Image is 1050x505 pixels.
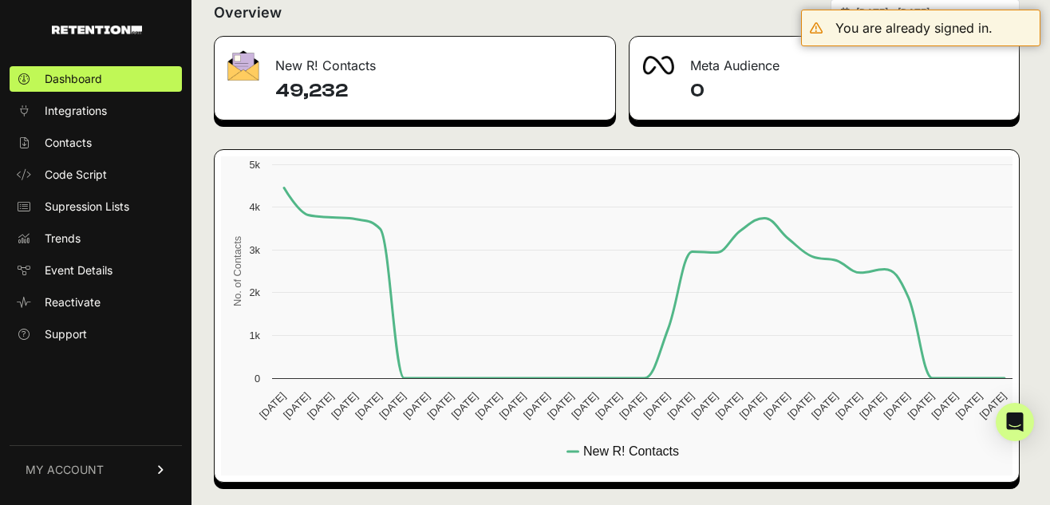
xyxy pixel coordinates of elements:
[10,322,182,347] a: Support
[10,130,182,156] a: Contacts
[10,290,182,315] a: Reactivate
[906,390,937,421] text: [DATE]
[10,98,182,124] a: Integrations
[45,103,107,119] span: Integrations
[737,390,768,421] text: [DATE]
[690,78,1006,104] h4: 0
[617,390,648,421] text: [DATE]
[10,162,182,187] a: Code Script
[641,390,672,421] text: [DATE]
[569,390,600,421] text: [DATE]
[761,390,792,421] text: [DATE]
[353,390,384,421] text: [DATE]
[45,294,101,310] span: Reactivate
[257,390,288,421] text: [DATE]
[45,199,129,215] span: Supression Lists
[713,390,744,421] text: [DATE]
[10,226,182,251] a: Trends
[231,236,243,306] text: No. of Contacts
[809,390,840,421] text: [DATE]
[665,390,697,421] text: [DATE]
[281,390,312,421] text: [DATE]
[785,390,816,421] text: [DATE]
[953,390,985,421] text: [DATE]
[249,159,260,171] text: 5k
[833,390,864,421] text: [DATE]
[881,390,912,421] text: [DATE]
[996,403,1034,441] div: Open Intercom Messenger
[214,2,282,24] h2: Overview
[593,390,624,421] text: [DATE]
[425,390,456,421] text: [DATE]
[45,135,92,151] span: Contacts
[835,18,993,37] div: You are already signed in.
[449,390,480,421] text: [DATE]
[275,78,602,104] h4: 49,232
[227,50,259,81] img: fa-envelope-19ae18322b30453b285274b1b8af3d052b27d846a4fbe8435d1a52b978f639a2.png
[305,390,336,421] text: [DATE]
[215,37,615,85] div: New R! Contacts
[26,462,104,478] span: MY ACCOUNT
[497,390,528,421] text: [DATE]
[249,286,260,298] text: 2k
[45,71,102,87] span: Dashboard
[249,329,260,341] text: 1k
[473,390,504,421] text: [DATE]
[45,231,81,247] span: Trends
[689,390,720,421] text: [DATE]
[977,390,1009,421] text: [DATE]
[45,326,87,342] span: Support
[10,258,182,283] a: Event Details
[545,390,576,421] text: [DATE]
[10,66,182,92] a: Dashboard
[642,56,674,75] img: fa-meta-2f981b61bb99beabf952f7030308934f19ce035c18b003e963880cc3fabeebb7.png
[583,444,679,458] text: New R! Contacts
[249,244,260,256] text: 3k
[249,201,260,213] text: 4k
[45,262,112,278] span: Event Details
[45,167,107,183] span: Code Script
[52,26,142,34] img: Retention.com
[930,390,961,421] text: [DATE]
[630,37,1019,85] div: Meta Audience
[255,373,260,385] text: 0
[10,445,182,494] a: MY ACCOUNT
[377,390,408,421] text: [DATE]
[521,390,552,421] text: [DATE]
[10,194,182,219] a: Supression Lists
[857,390,888,421] text: [DATE]
[401,390,432,421] text: [DATE]
[329,390,360,421] text: [DATE]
